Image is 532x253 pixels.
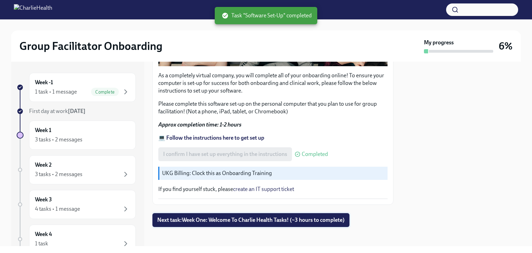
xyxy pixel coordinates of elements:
[157,217,345,224] span: Next task : Week One: Welcome To Charlie Health Tasks! (~3 hours to complete)
[158,100,388,115] p: Please complete this software set-up on the personal computer that you plan to use for group faci...
[35,205,80,213] div: 4 tasks • 1 message
[35,127,51,134] h6: Week 1
[14,4,52,15] img: CharlieHealth
[35,196,52,203] h6: Week 3
[17,73,136,102] a: Week -11 task • 1 messageComplete
[222,12,312,19] span: Task "Software Set-Up" completed
[158,72,388,95] p: As a completely virtual company, you will complete all of your onboarding online! To ensure your ...
[152,213,349,227] button: Next task:Week One: Welcome To Charlie Health Tasks! (~3 hours to complete)
[35,79,53,86] h6: Week -1
[35,240,48,247] div: 1 task
[302,151,328,157] span: Completed
[29,108,86,114] span: First day at work
[35,171,82,178] div: 3 tasks • 2 messages
[35,88,77,96] div: 1 task • 1 message
[233,186,294,192] a: create an IT support ticket
[158,121,241,128] strong: Approx completion time: 1-2 hours
[91,89,119,95] span: Complete
[35,136,82,143] div: 3 tasks • 2 messages
[499,40,513,52] h3: 6%
[35,161,52,169] h6: Week 2
[424,39,454,46] strong: My progress
[162,169,385,177] p: UKG Billing: Clock this as Onboarding Training
[19,39,162,53] h2: Group Facilitator Onboarding
[158,134,264,141] a: 💻 Follow the instructions here to get set up
[17,121,136,150] a: Week 13 tasks • 2 messages
[68,108,86,114] strong: [DATE]
[17,190,136,219] a: Week 34 tasks • 1 message
[17,155,136,184] a: Week 23 tasks • 2 messages
[158,185,388,193] p: If you find yourself stuck, please
[35,230,52,238] h6: Week 4
[17,107,136,115] a: First day at work[DATE]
